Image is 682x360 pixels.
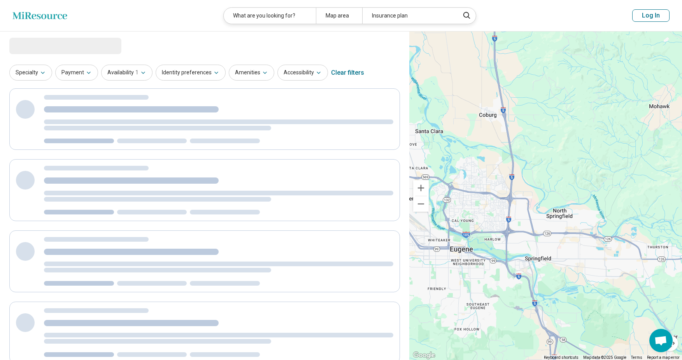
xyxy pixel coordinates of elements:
[135,68,139,77] span: 1
[229,65,274,81] button: Amenities
[9,38,75,53] span: Loading...
[413,180,429,196] button: Zoom in
[316,8,362,24] div: Map area
[649,329,673,352] div: Open chat
[631,355,642,360] a: Terms (opens in new tab)
[632,9,670,22] button: Log In
[413,196,429,212] button: Zoom out
[331,63,364,82] div: Clear filters
[101,65,153,81] button: Availability1
[647,355,680,360] a: Report a map error
[55,65,98,81] button: Payment
[224,8,316,24] div: What are you looking for?
[156,65,226,81] button: Identity preferences
[9,65,52,81] button: Specialty
[277,65,328,81] button: Accessibility
[583,355,626,360] span: Map data ©2025 Google
[362,8,454,24] div: Insurance plan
